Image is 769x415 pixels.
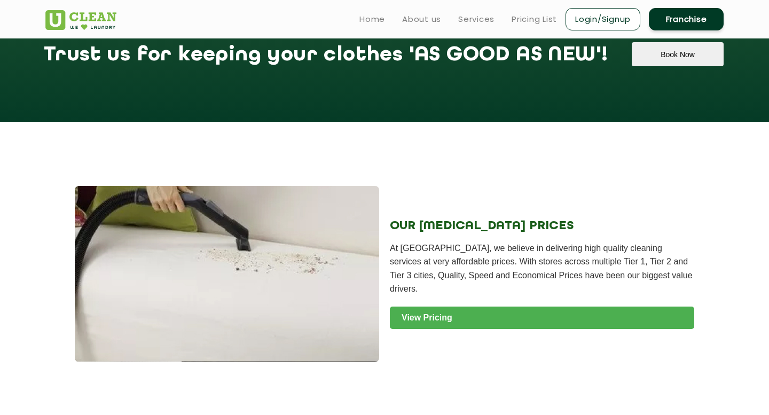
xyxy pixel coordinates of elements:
button: Book Now [632,42,723,66]
a: View Pricing [390,307,694,329]
h1: Trust us for keeping your clothes 'AS GOOD AS NEW'! [44,42,608,78]
a: Services [458,13,495,26]
img: UClean Laundry and Dry Cleaning [45,10,116,30]
a: About us [402,13,441,26]
a: Franchise [649,8,724,30]
p: At [GEOGRAPHIC_DATA], we believe in delivering high quality cleaning services at very affordable ... [390,241,694,296]
a: Home [359,13,385,26]
a: Login/Signup [566,8,640,30]
h2: OUR [MEDICAL_DATA] PRICES [390,219,694,233]
a: Pricing List [512,13,557,26]
img: Sofa Cleaning Service [75,186,379,362]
